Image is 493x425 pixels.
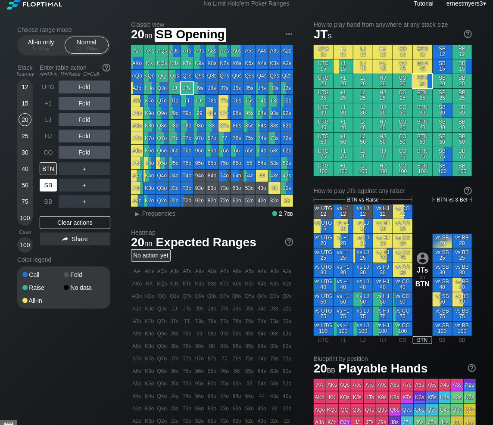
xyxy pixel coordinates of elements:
[168,70,181,82] div: QJs
[243,120,256,132] div: 85s
[452,59,472,74] div: BB 15
[281,182,293,194] div: 32s
[314,45,333,59] div: UTG 12
[281,107,293,119] div: 92s
[40,179,57,192] div: SB
[40,146,57,159] div: CO
[19,146,31,159] div: 30
[168,45,181,57] div: AJs
[193,57,206,69] div: K9s
[393,103,412,118] div: CO 30
[19,239,31,251] div: 100
[314,28,332,41] span: JT
[433,89,452,103] div: SB 25
[256,45,268,57] div: A4s
[40,162,57,175] div: BTN
[93,46,98,52] span: bb
[144,82,156,94] div: KJo
[40,61,110,81] div: Enter table action
[181,107,193,119] div: T9o
[218,120,231,132] div: 87s
[22,285,64,291] div: Raise
[193,195,206,207] div: 92o
[353,89,373,103] div: LJ 25
[155,28,226,42] span: SB Opening
[281,95,293,107] div: T2s
[281,120,293,132] div: 82s
[334,162,353,176] div: +1 100
[463,29,473,39] img: help.32db89a4.svg
[168,145,181,157] div: J6o
[417,252,429,264] img: icon-avatar.b40e07d9.svg
[218,107,231,119] div: 97s
[413,74,432,88] div: BTN 20
[231,95,243,107] div: T6s
[413,89,432,103] div: BTN 25
[181,195,193,207] div: T2o
[243,45,256,57] div: A5s
[452,162,472,176] div: BB 100
[373,89,393,103] div: HJ 25
[131,145,143,157] div: A6o
[393,45,412,59] div: CO 12
[156,132,168,144] div: Q7o
[168,132,181,144] div: J7o
[193,170,206,182] div: 94o
[268,120,281,132] div: 83s
[144,70,156,82] div: KQo
[218,70,231,82] div: Q7s
[281,157,293,169] div: 52s
[144,145,156,157] div: K6o
[433,147,452,161] div: SB 75
[59,179,110,192] div: ＋
[218,195,231,207] div: 72o
[393,118,412,132] div: CO 40
[231,170,243,182] div: 64o
[218,95,231,107] div: T7s
[281,145,293,157] div: 62s
[373,118,393,132] div: HJ 40
[144,157,156,169] div: K5o
[156,157,168,169] div: Q5o
[156,82,168,94] div: QJo
[19,97,31,110] div: 15
[181,182,193,194] div: T3o
[256,57,268,69] div: K4s
[131,70,143,82] div: AQo
[218,170,231,182] div: 74o
[131,132,143,144] div: A7o
[393,147,412,161] div: CO 75
[131,82,143,94] div: AJo
[433,133,452,147] div: SB 50
[59,162,110,175] div: ＋
[281,82,293,94] div: J2s
[281,45,293,57] div: A2s
[144,57,156,69] div: KK
[62,237,68,242] img: share.864f2f62.svg
[40,97,57,110] div: +1
[19,195,31,208] div: 75
[156,182,168,194] div: Q3o
[268,95,281,107] div: T3s
[218,82,231,94] div: J7s
[231,82,243,94] div: J6s
[206,195,218,207] div: 82o
[181,120,193,132] div: T8o
[14,61,36,81] div: Stack
[206,157,218,169] div: 85o
[69,46,105,52] div: 12 – 100
[413,45,432,59] div: BTN 12
[44,46,49,52] span: bb
[268,70,281,82] div: Q3s
[144,107,156,119] div: K9o
[144,31,153,40] span: bb
[206,45,218,57] div: A8s
[156,57,168,69] div: KQs
[413,59,432,74] div: BTN 15
[314,162,333,176] div: UTG 100
[193,70,206,82] div: Q9s
[131,182,143,194] div: A3o
[193,120,206,132] div: 98o
[314,187,472,194] div: How to play JTs against any raiser
[131,195,143,207] div: A2o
